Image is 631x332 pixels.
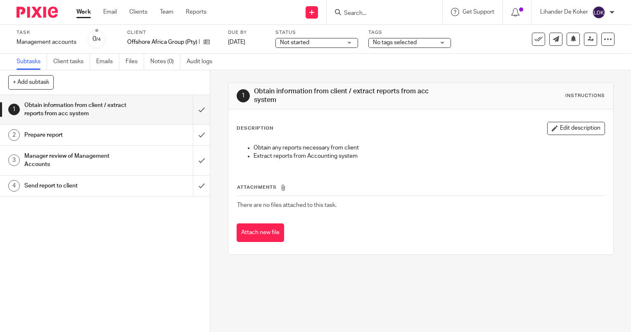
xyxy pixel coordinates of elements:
[127,29,218,36] label: Client
[237,223,284,242] button: Attach new file
[228,29,265,36] label: Due by
[150,54,180,70] a: Notes (0)
[93,34,101,44] div: 0
[540,8,588,16] p: Lihander De Koker
[254,144,605,152] p: Obtain any reports necessary from client
[17,7,58,18] img: Pixie
[17,54,47,70] a: Subtasks
[8,180,20,192] div: 4
[186,8,206,16] a: Reports
[254,152,605,160] p: Extract reports from Accounting system
[8,154,20,166] div: 3
[17,29,76,36] label: Task
[76,8,91,16] a: Work
[343,10,418,17] input: Search
[96,37,101,42] small: /4
[237,125,273,132] p: Description
[237,89,250,102] div: 1
[8,104,20,115] div: 1
[8,75,54,89] button: + Add subtask
[565,92,605,99] div: Instructions
[368,29,451,36] label: Tags
[254,87,438,105] h1: Obtain information from client / extract reports from acc system
[228,39,245,45] span: [DATE]
[96,54,119,70] a: Emails
[547,122,605,135] button: Edit description
[17,38,76,46] div: Management accounts
[103,8,117,16] a: Email
[463,9,494,15] span: Get Support
[280,40,309,45] span: Not started
[237,185,277,190] span: Attachments
[53,54,90,70] a: Client tasks
[373,40,417,45] span: No tags selected
[275,29,358,36] label: Status
[126,54,144,70] a: Files
[592,6,605,19] img: svg%3E
[160,8,173,16] a: Team
[127,38,199,46] p: Offshore Africa Group (Pty) Ltd
[237,202,337,208] span: There are no files attached to this task.
[187,54,218,70] a: Audit logs
[8,129,20,141] div: 2
[24,99,131,120] h1: Obtain information from client / extract reports from acc system
[24,180,131,192] h1: Send report to client
[24,150,131,171] h1: Manager review of Management Accounts
[24,129,131,141] h1: Prepare report
[129,8,147,16] a: Clients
